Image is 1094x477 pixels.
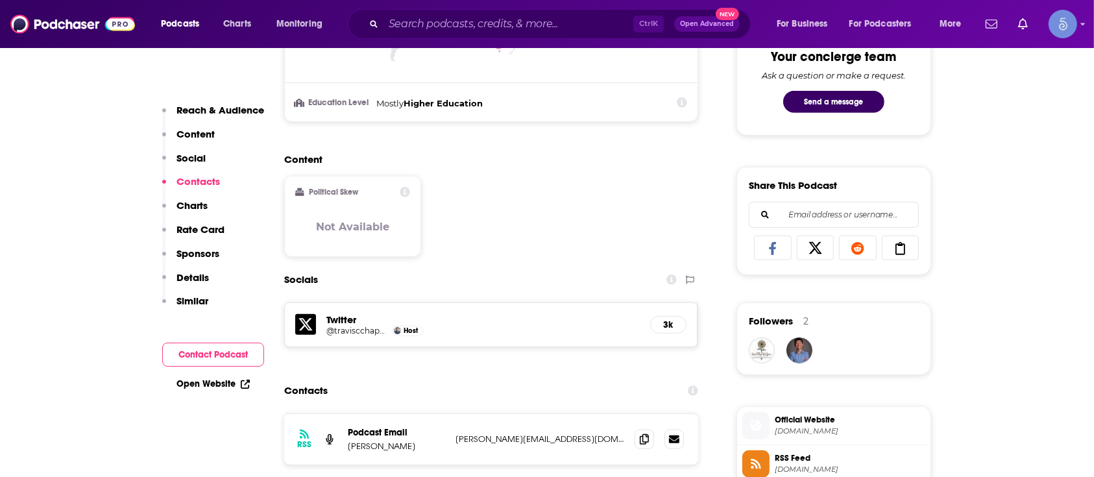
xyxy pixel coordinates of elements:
p: Charts [176,199,208,212]
img: RealRightMom [749,337,775,363]
input: Search podcasts, credits, & more... [383,14,633,34]
h3: Education Level [295,99,371,107]
h2: Contacts [284,378,328,403]
h5: Twitter [326,313,640,326]
span: feeds.megaphone.fm [775,465,925,474]
img: Travis Chappell [394,327,401,334]
p: Podcast Email [348,427,445,438]
button: open menu [841,14,930,34]
span: Higher Education [404,98,483,108]
div: Search podcasts, credits, & more... [360,9,763,39]
span: Charts [223,15,251,33]
span: Host [404,326,418,335]
input: Email address or username... [760,202,908,227]
button: Contacts [162,175,220,199]
a: Share on Reddit [839,236,877,260]
p: Rate Card [176,223,225,236]
button: Details [162,271,209,295]
span: For Business [777,15,828,33]
span: Monitoring [276,15,322,33]
p: [PERSON_NAME][EMAIL_ADDRESS][DOMAIN_NAME] [456,434,624,445]
a: Official Website[DOMAIN_NAME] [742,412,925,439]
span: Official Website [775,414,925,426]
div: Your concierge team [772,49,897,65]
button: Sponsors [162,247,219,271]
p: Details [176,271,209,284]
button: open menu [267,14,339,34]
p: Similar [176,295,208,307]
img: PhillipJC [786,337,812,363]
h2: Political Skew [310,188,359,197]
a: Share on Facebook [754,236,792,260]
button: Open AdvancedNew [674,16,740,32]
div: Search followers [749,202,919,228]
span: Ctrl K [633,16,664,32]
span: New [716,8,739,20]
a: Charts [215,14,259,34]
h5: 3k [661,319,675,330]
span: Podcasts [161,15,199,33]
img: Podchaser - Follow, Share and Rate Podcasts [10,12,135,36]
button: Send a message [783,91,884,113]
span: Open Advanced [680,21,734,27]
button: Show profile menu [1049,10,1077,38]
h2: Content [284,153,688,165]
p: Sponsors [176,247,219,260]
button: Similar [162,295,208,319]
div: Ask a question or make a request. [762,70,906,80]
button: Social [162,152,206,176]
span: More [940,15,962,33]
button: open menu [930,14,978,34]
button: open menu [768,14,844,34]
p: [PERSON_NAME] [348,441,445,452]
a: Show notifications dropdown [980,13,1003,35]
p: Social [176,152,206,164]
span: Followers [749,315,793,327]
button: Rate Card [162,223,225,247]
h2: Socials [284,267,318,292]
a: @traviscchappell [326,326,389,336]
img: User Profile [1049,10,1077,38]
span: For Podcasters [849,15,912,33]
h3: Share This Podcast [749,179,837,191]
a: Share on X/Twitter [797,236,834,260]
p: Contacts [176,175,220,188]
a: Copy Link [882,236,919,260]
a: Open Website [176,378,250,389]
a: Show notifications dropdown [1013,13,1033,35]
span: Logged in as Spiral5-G1 [1049,10,1077,38]
button: Charts [162,199,208,223]
p: Reach & Audience [176,104,264,116]
p: Content [176,128,215,140]
button: open menu [152,14,216,34]
h3: RSS [297,439,311,450]
button: Reach & Audience [162,104,264,128]
span: Mostly [376,98,404,108]
span: redcircle.com [775,426,925,436]
button: Contact Podcast [162,343,264,367]
span: RSS Feed [775,452,925,464]
button: Content [162,128,215,152]
div: 2 [803,315,808,327]
h3: Not Available [316,221,389,233]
